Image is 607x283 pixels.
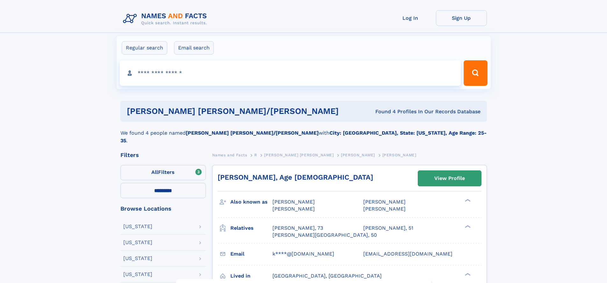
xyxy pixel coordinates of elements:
a: [PERSON_NAME] [341,151,375,159]
span: [PERSON_NAME] [PERSON_NAME] [264,153,334,157]
a: [PERSON_NAME], Age [DEMOGRAPHIC_DATA] [218,173,373,181]
label: Regular search [122,41,167,55]
div: ❯ [463,198,471,203]
div: Found 4 Profiles In Our Records Database [357,108,481,115]
b: [PERSON_NAME] [PERSON_NAME]/[PERSON_NAME] [186,130,319,136]
div: Filters [120,152,206,158]
span: [EMAIL_ADDRESS][DOMAIN_NAME] [363,251,452,257]
a: [PERSON_NAME], 51 [363,225,413,232]
div: [US_STATE] [123,256,152,261]
span: [PERSON_NAME] [363,206,406,212]
span: R [254,153,257,157]
button: Search Button [464,60,487,86]
h3: Also known as [230,197,272,207]
div: [US_STATE] [123,240,152,245]
a: R [254,151,257,159]
h1: [PERSON_NAME] [PERSON_NAME]/[PERSON_NAME] [127,107,357,115]
div: [US_STATE] [123,224,152,229]
label: Filters [120,165,206,180]
a: Sign Up [436,10,487,26]
h3: Email [230,249,272,259]
a: [PERSON_NAME][GEOGRAPHIC_DATA], 50 [272,232,377,239]
div: ❯ [463,272,471,276]
b: City: [GEOGRAPHIC_DATA], State: [US_STATE], Age Range: 25-35 [120,130,487,144]
a: Names and Facts [212,151,247,159]
span: [PERSON_NAME] [272,199,315,205]
a: Log In [385,10,436,26]
a: [PERSON_NAME] [PERSON_NAME] [264,151,334,159]
input: search input [120,60,461,86]
div: [US_STATE] [123,272,152,277]
h3: Lived in [230,271,272,281]
span: [PERSON_NAME] [272,206,315,212]
div: We found 4 people named with . [120,122,487,145]
a: View Profile [418,171,481,186]
div: ❯ [463,224,471,228]
span: [PERSON_NAME] [341,153,375,157]
span: [GEOGRAPHIC_DATA], [GEOGRAPHIC_DATA] [272,273,382,279]
span: All [151,169,158,175]
div: View Profile [434,171,465,186]
a: [PERSON_NAME], 73 [272,225,323,232]
span: [PERSON_NAME] [363,199,406,205]
label: Email search [174,41,214,55]
h3: Relatives [230,223,272,234]
span: [PERSON_NAME] [382,153,416,157]
div: Browse Locations [120,206,206,212]
img: Logo Names and Facts [120,10,212,27]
